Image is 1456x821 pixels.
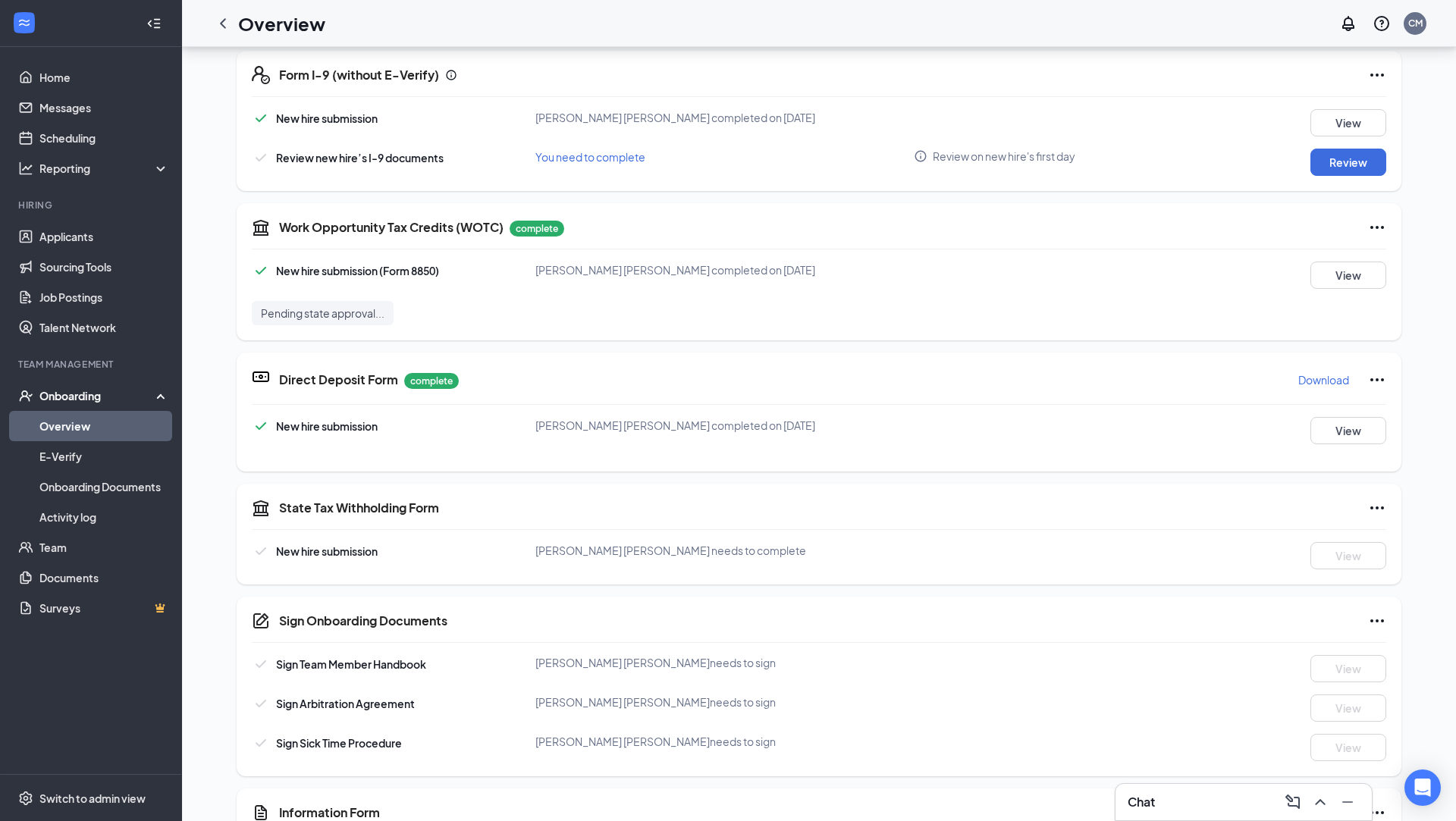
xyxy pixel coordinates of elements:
[18,791,33,806] svg: Settings
[1368,371,1386,389] svg: Ellipses
[252,218,270,237] svg: TaxGovernmentIcon
[1308,790,1332,814] button: ChevronUp
[535,734,914,749] div: [PERSON_NAME] [PERSON_NAME] needs to sign
[404,373,459,389] p: complete
[276,151,444,165] span: Review new hire’s I-9 documents
[1310,734,1386,761] button: View
[510,221,564,237] p: complete
[1310,655,1386,682] button: View
[1281,790,1305,814] button: ComposeMessage
[276,544,378,558] span: New hire submission
[1368,218,1386,237] svg: Ellipses
[535,544,806,557] span: [PERSON_NAME] [PERSON_NAME] needs to complete
[914,149,927,163] svg: Info
[276,419,378,433] span: New hire submission
[1284,793,1302,811] svg: ComposeMessage
[276,736,402,750] span: Sign Sick Time Procedure
[39,562,169,593] a: Documents
[252,66,270,84] svg: FormI9EVerifyIcon
[18,388,33,403] svg: UserCheck
[39,532,169,562] a: Team
[535,418,815,432] span: [PERSON_NAME] [PERSON_NAME] completed on [DATE]
[146,16,162,31] svg: Collapse
[39,472,169,502] a: Onboarding Documents
[276,264,439,277] span: New hire submission (Form 8850)
[39,411,169,441] a: Overview
[1404,769,1441,806] div: Open Intercom Messenger
[252,149,270,167] svg: Checkmark
[279,371,398,388] h5: Direct Deposit Form
[1298,372,1349,387] p: Download
[252,368,270,386] svg: DirectDepositIcon
[214,14,232,33] svg: ChevronLeft
[39,62,169,92] a: Home
[1368,612,1386,630] svg: Ellipses
[39,502,169,532] a: Activity log
[279,613,447,629] h5: Sign Onboarding Documents
[39,123,169,153] a: Scheduling
[276,657,426,671] span: Sign Team Member Handbook
[17,15,32,30] svg: WorkstreamLogo
[535,150,645,164] span: You need to complete
[535,655,914,670] div: [PERSON_NAME] [PERSON_NAME] needs to sign
[252,499,270,517] svg: TaxGovernmentIcon
[39,388,156,403] div: Onboarding
[39,282,169,312] a: Job Postings
[252,694,270,713] svg: Checkmark
[261,306,384,321] span: Pending state approval...
[535,263,815,277] span: [PERSON_NAME] [PERSON_NAME] completed on [DATE]
[1311,793,1329,811] svg: ChevronUp
[279,219,504,236] h5: Work Opportunity Tax Credits (WOTC)
[1310,149,1386,176] button: Review
[1298,368,1350,392] button: Download
[18,199,166,212] div: Hiring
[276,697,415,710] span: Sign Arbitration Agreement
[252,542,270,560] svg: Checkmark
[279,500,439,516] h5: State Tax Withholding Form
[252,109,270,127] svg: Checkmark
[1338,793,1357,811] svg: Minimize
[535,111,815,124] span: [PERSON_NAME] [PERSON_NAME] completed on [DATE]
[1339,14,1357,33] svg: Notifications
[252,417,270,435] svg: Checkmark
[1373,14,1391,33] svg: QuestionInfo
[39,791,146,806] div: Switch to admin view
[238,11,325,36] h1: Overview
[279,804,380,821] h5: Information Form
[1368,66,1386,84] svg: Ellipses
[1310,694,1386,722] button: View
[252,655,270,673] svg: Checkmark
[1128,794,1155,810] h3: Chat
[18,358,166,371] div: Team Management
[445,69,457,81] svg: Info
[39,252,169,282] a: Sourcing Tools
[1368,499,1386,517] svg: Ellipses
[39,593,169,623] a: SurveysCrown
[1408,17,1423,30] div: CM
[252,262,270,280] svg: Checkmark
[18,161,33,176] svg: Analysis
[279,67,439,83] h5: Form I-9 (without E-Verify)
[39,221,169,252] a: Applicants
[252,734,270,752] svg: Checkmark
[1335,790,1360,814] button: Minimize
[1310,109,1386,136] button: View
[535,694,914,710] div: [PERSON_NAME] [PERSON_NAME] needs to sign
[39,92,169,123] a: Messages
[933,149,1075,164] span: Review on new hire's first day
[39,312,169,343] a: Talent Network
[39,161,170,176] div: Reporting
[1310,542,1386,569] button: View
[39,441,169,472] a: E-Verify
[252,612,270,630] svg: CompanyDocumentIcon
[1310,417,1386,444] button: View
[1310,262,1386,289] button: View
[276,111,378,125] span: New hire submission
